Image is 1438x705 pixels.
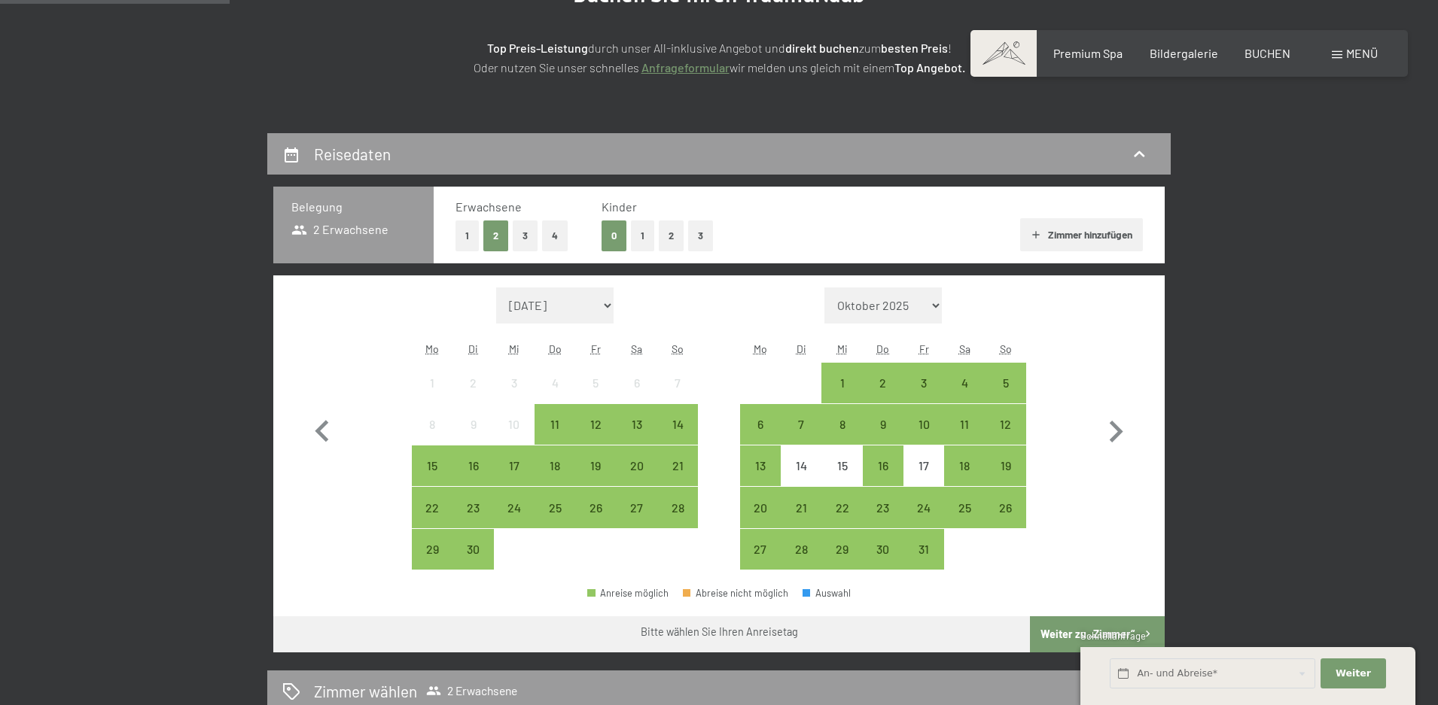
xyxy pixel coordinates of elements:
div: Sat Sep 27 2025 [617,487,657,527]
abbr: Sonntag [1000,342,1012,355]
div: 21 [782,502,820,539]
abbr: Dienstag [797,342,806,355]
abbr: Freitag [591,342,601,355]
div: 5 [577,377,614,415]
div: Anreise möglich [903,529,944,570]
div: Anreise möglich [657,404,698,445]
div: Wed Oct 15 2025 [821,445,862,486]
div: 9 [454,418,492,456]
div: 14 [782,460,820,497]
div: 4 [946,377,983,415]
div: Fri Oct 24 2025 [903,487,944,527]
div: Anreise nicht möglich [617,363,657,403]
div: 10 [495,418,533,456]
div: Tue Sep 02 2025 [452,363,493,403]
button: Zimmer hinzufügen [1020,218,1143,251]
abbr: Dienstag [468,342,478,355]
a: Bildergalerie [1150,46,1218,60]
div: 3 [905,377,943,415]
abbr: Samstag [959,342,970,355]
div: Anreise möglich [863,529,903,570]
div: Anreise nicht möglich [657,363,698,403]
div: Anreise möglich [617,445,657,486]
div: 20 [742,502,779,539]
div: Anreise nicht möglich [821,445,862,486]
div: Anreise möglich [821,487,862,527]
div: Thu Sep 18 2025 [535,445,575,486]
strong: Top Preis-Leistung [487,41,588,55]
div: Anreise möglich [452,529,493,570]
div: Anreise möglich [452,445,493,486]
button: Weiter [1321,658,1385,689]
abbr: Montag [425,342,439,355]
div: 1 [413,377,451,415]
div: Anreise möglich [781,529,821,570]
span: Schnellanfrage [1080,630,1146,642]
div: 2 [864,377,902,415]
div: Anreise möglich [986,487,1026,527]
div: Anreise möglich [821,363,862,403]
span: Premium Spa [1053,46,1123,60]
div: Fri Oct 10 2025 [903,404,944,445]
div: 7 [659,377,696,415]
div: Mon Oct 13 2025 [740,445,781,486]
div: 17 [495,460,533,497]
div: Mon Oct 27 2025 [740,529,781,570]
div: Anreise möglich [944,487,985,527]
div: 15 [413,460,451,497]
div: Mon Sep 15 2025 [412,445,452,486]
div: Tue Oct 28 2025 [781,529,821,570]
div: Anreise möglich [657,445,698,486]
div: Wed Oct 22 2025 [821,487,862,527]
div: Sat Oct 18 2025 [944,445,985,486]
div: Anreise möglich [535,445,575,486]
button: 2 [483,220,508,251]
div: 17 [905,460,943,497]
div: Anreise möglich [587,588,669,598]
div: Sun Oct 12 2025 [986,404,1026,445]
div: 11 [946,418,983,456]
div: 27 [742,543,779,581]
div: Anreise möglich [740,487,781,527]
button: Weiter zu „Zimmer“ [1030,616,1165,652]
div: Thu Oct 23 2025 [863,487,903,527]
div: Anreise möglich [781,487,821,527]
div: Sun Sep 21 2025 [657,445,698,486]
div: Anreise möglich [412,487,452,527]
div: Sun Oct 19 2025 [986,445,1026,486]
div: Anreise nicht möglich [452,363,493,403]
div: Anreise möglich [863,445,903,486]
div: 14 [659,418,696,456]
div: 19 [577,460,614,497]
div: 11 [536,418,574,456]
div: 31 [905,543,943,581]
div: Anreise nicht möglich [412,404,452,445]
div: 16 [864,460,902,497]
a: BUCHEN [1245,46,1290,60]
div: Anreise möglich [986,445,1026,486]
div: 22 [413,502,451,539]
div: Wed Sep 10 2025 [494,404,535,445]
div: Mon Oct 20 2025 [740,487,781,527]
div: 20 [618,460,656,497]
div: 13 [742,460,779,497]
span: Menü [1346,46,1378,60]
abbr: Donnerstag [876,342,889,355]
div: Anreise möglich [452,487,493,527]
div: Anreise möglich [903,487,944,527]
div: Fri Oct 17 2025 [903,445,944,486]
div: 13 [618,418,656,456]
div: 22 [823,502,861,539]
div: Thu Oct 02 2025 [863,363,903,403]
span: Weiter [1336,667,1371,680]
h2: Reisedaten [314,144,391,163]
div: Thu Oct 09 2025 [863,404,903,445]
div: Anreise nicht möglich [412,363,452,403]
div: 1 [823,377,861,415]
span: Kinder [602,199,637,214]
button: Vorheriger Monat [300,287,344,570]
div: Anreise möglich [412,529,452,570]
span: 2 Erwachsene [426,683,517,698]
button: 3 [688,220,713,251]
